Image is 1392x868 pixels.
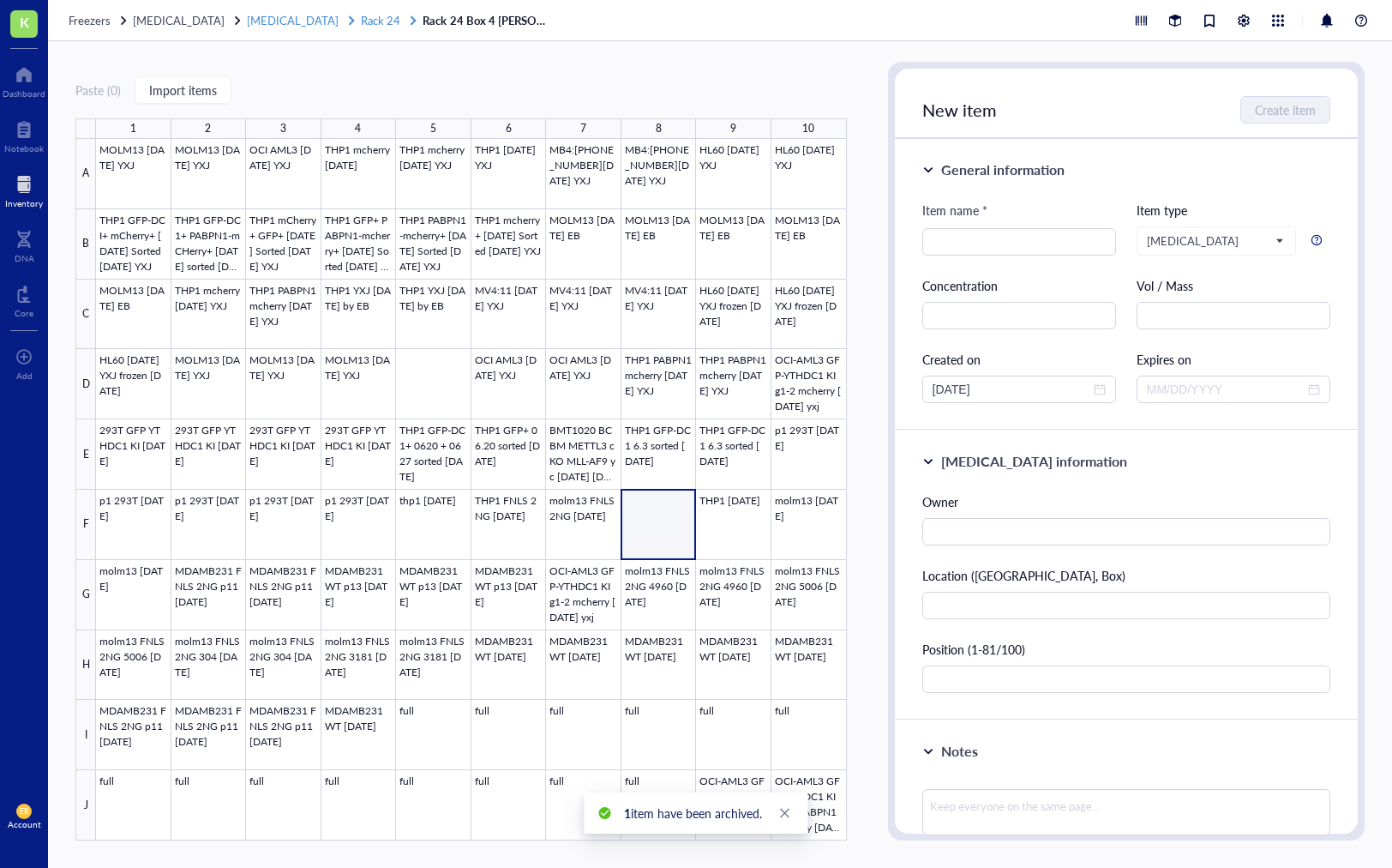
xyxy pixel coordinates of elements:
[133,13,243,28] a: [MEDICAL_DATA]
[20,11,29,33] span: K
[69,12,111,28] span: Freezers
[130,118,136,139] div: 1
[430,118,436,139] div: 5
[941,741,978,762] div: Notes
[730,118,736,139] div: 9
[941,160,1065,180] div: General information
[1147,380,1305,399] input: MM/DD/YYYY
[75,139,96,209] div: A
[3,88,45,99] div: Dashboard
[75,209,96,280] div: B
[69,13,129,28] a: Freezers
[5,171,43,208] a: Inventory
[75,76,121,104] button: Paste (0)
[1137,350,1330,369] div: Expires on
[8,819,41,829] div: Account
[135,76,231,104] button: Import items
[922,566,1330,585] div: Location ([GEOGRAPHIC_DATA], Box)
[149,83,217,97] span: Import items
[15,253,34,263] div: DNA
[802,118,814,139] div: 10
[75,630,96,701] div: H
[15,308,33,318] div: Core
[779,807,791,819] span: close
[205,118,211,139] div: 2
[20,807,28,816] span: EB
[3,61,45,99] a: Dashboard
[16,371,33,381] div: Add
[656,118,662,139] div: 8
[941,451,1127,472] div: [MEDICAL_DATA] information
[580,118,586,139] div: 7
[5,198,43,208] div: Inventory
[1137,276,1330,295] div: Vol / Mass
[624,805,762,822] span: item have been archived.
[922,492,1330,511] div: Owner
[922,98,997,122] span: New item
[75,419,96,490] div: E
[922,640,1330,659] div: Position (1-81/100)
[506,118,512,139] div: 6
[15,226,34,263] a: DNA
[75,349,96,419] div: D
[280,118,286,139] div: 3
[75,700,96,770] div: I
[922,350,1116,369] div: Created on
[75,490,96,560] div: F
[933,380,1090,399] input: MM/DD/YYYY
[624,805,631,822] b: 1
[247,13,419,28] a: [MEDICAL_DATA]Rack 24
[75,770,96,841] div: J
[361,12,400,28] span: Rack 24
[75,280,96,350] div: C
[423,13,551,28] a: Rack 24 Box 4 [PERSON_NAME]
[1147,233,1282,249] span: LIQUID NITROGEN
[75,560,96,630] div: G
[776,804,795,823] a: Close
[922,276,1116,295] div: Concentration
[4,116,44,154] a: Notebook
[133,12,225,28] span: [MEDICAL_DATA]
[1240,96,1330,124] button: Create item
[355,118,361,139] div: 4
[1137,201,1330,220] div: Item type
[4,143,44,154] div: Notebook
[922,201,987,220] div: Item name
[15,280,33,318] a: Core
[247,12,339,28] span: [MEDICAL_DATA]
